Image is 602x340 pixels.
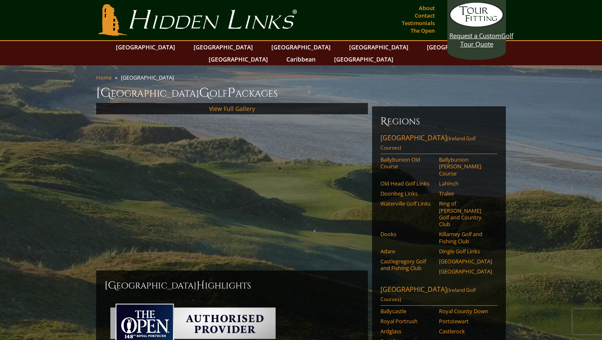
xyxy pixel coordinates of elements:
h2: [GEOGRAPHIC_DATA] ighlights [105,279,360,292]
h6: Regions [380,115,497,128]
a: Ballycastle [380,308,434,314]
a: Testimonials [400,17,437,29]
h1: [GEOGRAPHIC_DATA] olf ackages [96,85,506,101]
a: [GEOGRAPHIC_DATA] [330,53,398,65]
a: [GEOGRAPHIC_DATA](Ireland Golf Courses) [380,285,497,306]
a: About [417,2,437,14]
a: Lahinch [439,180,492,187]
a: Ballybunion [PERSON_NAME] Course [439,156,492,177]
a: Killarney Golf and Fishing Club [439,231,492,245]
a: Ardglass [380,328,434,335]
a: Old Head Golf Links [380,180,434,187]
a: Castlegregory Golf and Fishing Club [380,258,434,272]
a: Royal Portrush [380,318,434,325]
a: Ring of [PERSON_NAME] Golf and Country Club [439,200,492,227]
a: [GEOGRAPHIC_DATA] [439,258,492,265]
a: [GEOGRAPHIC_DATA] [439,268,492,275]
a: [GEOGRAPHIC_DATA] [204,53,272,65]
a: [GEOGRAPHIC_DATA] [423,41,490,53]
a: Dingle Golf Links [439,248,492,255]
span: (Ireland Golf Courses) [380,286,476,303]
a: View Full Gallery [209,105,255,113]
a: Tralee [439,190,492,197]
a: Doonbeg Links [380,190,434,197]
a: [GEOGRAPHIC_DATA](Ireland Golf Courses) [380,133,497,154]
span: P [227,85,235,101]
a: [GEOGRAPHIC_DATA] [267,41,335,53]
a: Waterville Golf Links [380,200,434,207]
a: Home [96,74,112,81]
a: Caribbean [282,53,320,65]
a: Portstewart [439,318,492,325]
a: Contact [413,10,437,21]
a: Royal County Down [439,308,492,314]
li: [GEOGRAPHIC_DATA] [121,74,177,81]
span: G [199,85,209,101]
span: Request a Custom [449,31,501,40]
a: [GEOGRAPHIC_DATA] [345,41,413,53]
a: The Open [408,25,437,36]
a: [GEOGRAPHIC_DATA] [189,41,257,53]
a: Dooks [380,231,434,237]
a: Adare [380,248,434,255]
a: Castlerock [439,328,492,335]
a: Ballybunion Old Course [380,156,434,170]
span: H [196,279,205,292]
a: Request a CustomGolf Tour Quote [449,2,504,48]
a: [GEOGRAPHIC_DATA] [112,41,179,53]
